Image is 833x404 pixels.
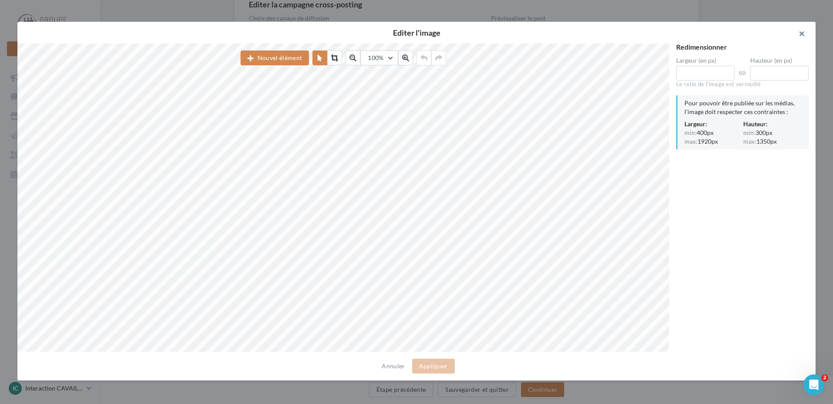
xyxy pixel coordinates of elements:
[676,57,735,64] label: Largeur (en px)
[750,57,809,64] label: Hauteur (en px)
[684,99,802,116] div: Pour pouvoir être publiée sur les médias, l'image doit respecter ces contraintes :
[684,137,743,146] div: 1920px
[676,44,809,50] div: Redimensionner
[743,137,802,146] div: 1350px
[743,120,802,128] div: Hauteur:
[684,128,743,137] div: 400px
[360,50,398,65] button: 100%
[821,374,828,381] span: 2
[684,138,698,145] span: max:
[676,81,809,88] div: Le ratio de l'image est verrouillé
[743,138,756,145] span: max:
[684,130,697,136] span: min:
[31,29,802,37] h2: Editer l'image
[240,50,309,65] button: Nouvel élément
[743,130,755,136] span: min:
[378,361,408,371] button: Annuler
[684,120,743,128] div: Largeur:
[412,359,455,374] button: Appliquer
[743,128,802,137] div: 300px
[803,374,824,395] iframe: Intercom live chat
